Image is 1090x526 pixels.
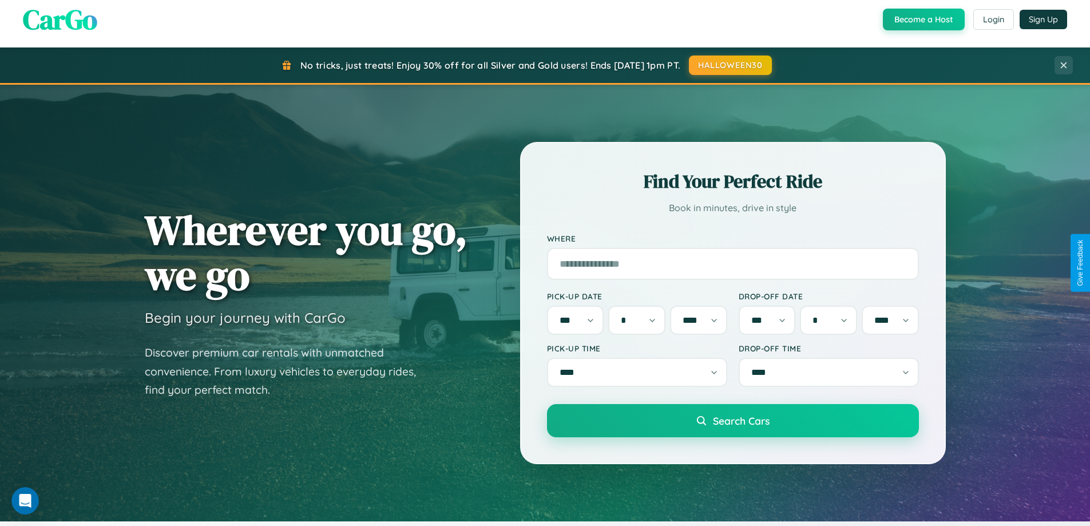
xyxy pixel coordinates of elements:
h2: Find Your Perfect Ride [547,169,919,194]
h3: Begin your journey with CarGo [145,309,346,326]
p: Book in minutes, drive in style [547,200,919,216]
label: Drop-off Date [739,291,919,301]
iframe: Intercom live chat [11,487,39,515]
button: Sign Up [1020,10,1067,29]
span: No tricks, just treats! Enjoy 30% off for all Silver and Gold users! Ends [DATE] 1pm PT. [300,60,680,71]
label: Pick-up Date [547,291,727,301]
div: Give Feedback [1076,240,1084,286]
p: Discover premium car rentals with unmatched convenience. From luxury vehicles to everyday rides, ... [145,343,431,400]
label: Pick-up Time [547,343,727,353]
label: Where [547,234,919,243]
span: CarGo [23,1,97,38]
button: Become a Host [883,9,965,30]
button: Search Cars [547,404,919,437]
span: Search Cars [713,414,770,427]
button: Login [973,9,1014,30]
label: Drop-off Time [739,343,919,353]
h1: Wherever you go, we go [145,207,467,298]
button: HALLOWEEN30 [689,56,772,75]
